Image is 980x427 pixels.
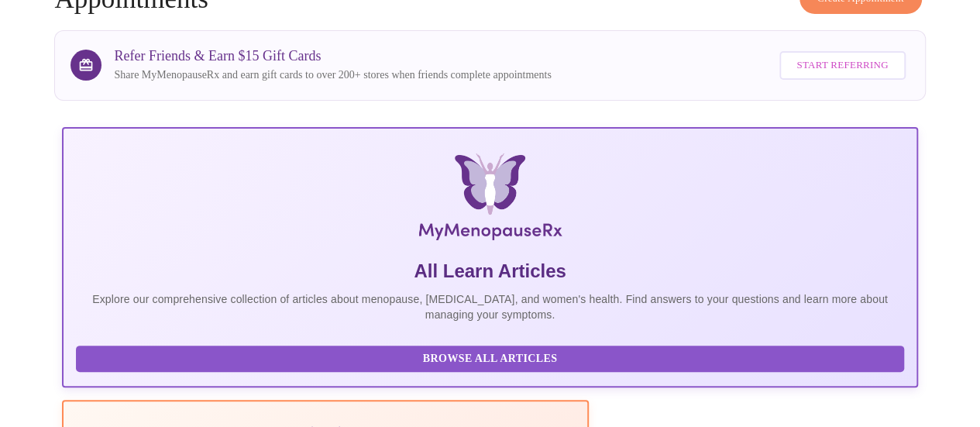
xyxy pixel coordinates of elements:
[114,67,551,83] p: Share MyMenopauseRx and earn gift cards to over 200+ stores when friends complete appointments
[796,57,888,74] span: Start Referring
[76,291,903,322] p: Explore our comprehensive collection of articles about menopause, [MEDICAL_DATA], and women's hea...
[779,51,905,80] button: Start Referring
[91,350,888,369] span: Browse All Articles
[775,43,909,88] a: Start Referring
[114,48,551,64] h3: Refer Friends & Earn $15 Gift Cards
[76,346,903,373] button: Browse All Articles
[205,153,775,246] img: MyMenopauseRx Logo
[76,351,907,364] a: Browse All Articles
[76,259,903,284] h5: All Learn Articles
